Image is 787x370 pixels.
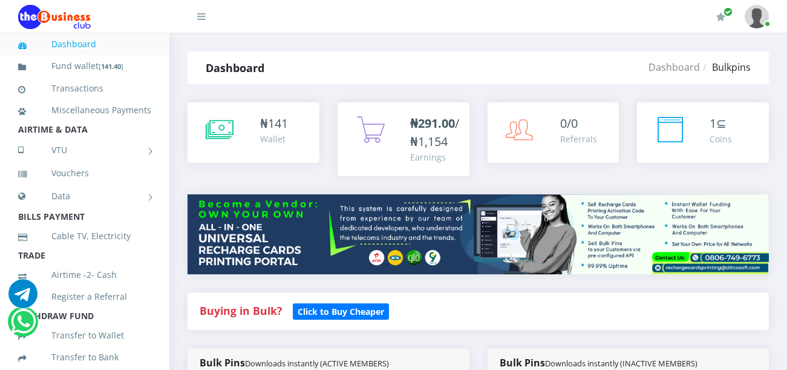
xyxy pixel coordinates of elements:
small: Downloads instantly (ACTIVE MEMBERS) [245,358,389,369]
a: 0/0 Referrals [488,102,619,163]
small: [ ] [99,62,123,71]
a: Vouchers [18,159,151,187]
strong: Bulk Pins [200,356,389,369]
div: Wallet [260,133,288,145]
li: Bulkpins [700,60,751,74]
b: Click to Buy Cheaper [298,306,384,317]
a: Airtime -2- Cash [18,261,151,289]
a: Transfer to Wallet [18,322,151,349]
a: Click to Buy Cheaper [293,303,389,318]
a: Chat for support [11,316,36,336]
a: Cable TV, Electricity [18,222,151,250]
div: Earnings [410,151,459,164]
a: Dashboard [18,30,151,58]
a: ₦291.00/₦1,154 Earnings [338,102,469,176]
a: Register a Referral [18,283,151,311]
b: 141.40 [101,62,121,71]
small: Downloads instantly (INACTIVE MEMBERS) [545,358,697,369]
strong: Dashboard [206,61,264,75]
a: Transactions [18,74,151,102]
a: Chat for support [8,288,38,308]
strong: Buying in Bulk? [200,303,282,318]
div: ₦ [260,114,288,133]
div: ⊆ [710,114,732,133]
div: Referrals [560,133,597,145]
a: VTU [18,135,151,165]
div: Coins [710,133,732,145]
a: Miscellaneous Payments [18,96,151,124]
img: multitenant_rcp.png [188,194,769,274]
img: Logo [18,5,91,29]
img: User [745,5,769,28]
i: Renew/Upgrade Subscription [716,12,725,22]
span: /₦1,154 [410,115,459,150]
b: ₦291.00 [410,115,455,131]
span: Renew/Upgrade Subscription [723,7,733,16]
a: Data [18,181,151,211]
span: 1 [710,115,716,131]
a: Fund wallet[141.40] [18,52,151,81]
a: Dashboard [648,61,700,74]
strong: Bulk Pins [500,356,697,369]
a: ₦141 Wallet [188,102,319,163]
span: 141 [268,115,288,131]
span: 0/0 [560,115,578,131]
